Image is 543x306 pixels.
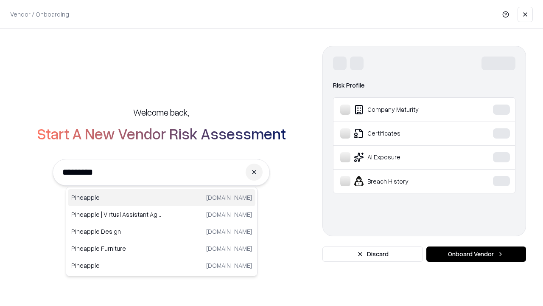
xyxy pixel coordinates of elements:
[340,176,467,186] div: Breach History
[340,152,467,162] div: AI Exposure
[71,261,162,270] p: Pineapple
[71,244,162,253] p: Pineapple Furniture
[71,210,162,219] p: Pineapple | Virtual Assistant Agency
[37,125,286,142] h2: Start A New Vendor Risk Assessment
[66,187,258,276] div: Suggestions
[206,227,252,236] p: [DOMAIN_NAME]
[71,227,162,236] p: Pineapple Design
[206,244,252,253] p: [DOMAIN_NAME]
[322,246,423,262] button: Discard
[333,80,515,91] div: Risk Profile
[426,246,526,262] button: Onboard Vendor
[340,128,467,139] div: Certificates
[71,193,162,202] p: Pineapple
[206,193,252,202] p: [DOMAIN_NAME]
[133,106,189,118] h5: Welcome back,
[206,261,252,270] p: [DOMAIN_NAME]
[10,10,69,19] p: Vendor / Onboarding
[206,210,252,219] p: [DOMAIN_NAME]
[340,105,467,115] div: Company Maturity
